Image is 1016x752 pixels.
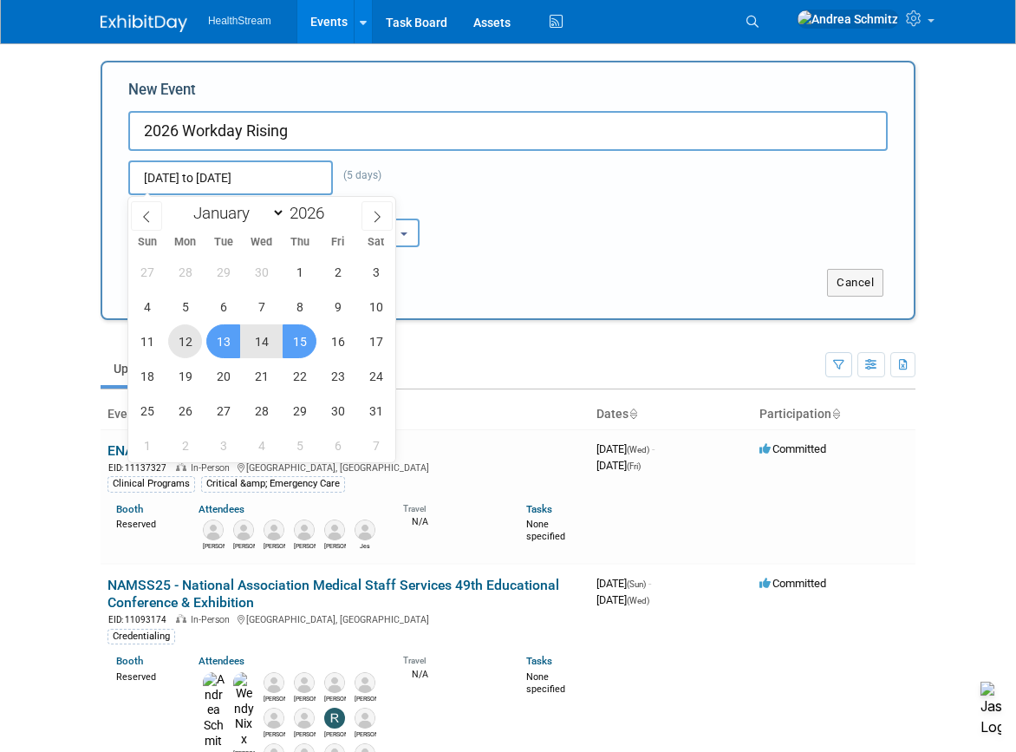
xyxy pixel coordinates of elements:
[831,407,840,421] a: Sort by Participation Type
[128,237,166,248] span: Sun
[244,290,278,324] span: October 7, 2026
[359,255,393,289] span: October 3, 2026
[324,693,346,703] div: Katie Jobst
[203,520,224,540] img: Logan Blackfan
[176,462,186,471] img: In-Person Event
[168,359,202,393] span: October 19, 2026
[130,359,164,393] span: October 18, 2026
[596,442,655,455] span: [DATE]
[206,428,240,462] span: November 3, 2026
[264,729,285,739] div: Joe Deedy
[596,459,641,472] span: [DATE]
[116,515,173,531] div: Reserved
[244,428,278,462] span: November 4, 2026
[324,672,345,693] img: Katie Jobst
[206,255,240,289] span: September 29, 2026
[130,394,164,428] span: October 25, 2026
[403,514,500,528] div: N/A
[285,203,337,223] input: Year
[628,407,637,421] a: Sort by Start Date
[652,442,655,455] span: -
[116,655,143,667] a: Booth
[244,324,278,358] span: October 14, 2026
[130,290,164,324] span: October 4, 2026
[324,520,345,540] img: Kameron Staten
[752,400,915,429] th: Participation
[107,629,175,644] div: Credentialing
[201,476,345,492] div: Critical &amp; Emergency Care
[283,359,316,393] span: October 22, 2026
[359,428,393,462] span: November 7, 2026
[355,672,375,693] img: Jennie Julius
[199,503,244,515] a: Attendees
[294,729,316,739] div: Brianna Gabriel
[108,615,173,624] span: EID: 11093174
[627,461,641,471] span: (Fri)
[283,255,316,289] span: October 1, 2026
[168,324,202,358] span: October 12, 2026
[168,290,202,324] span: October 5, 2026
[186,202,285,224] select: Month
[205,237,243,248] span: Tue
[128,111,888,151] input: Name of Trade Show / Conference
[244,394,278,428] span: October 28, 2026
[206,359,240,393] span: October 20, 2026
[166,237,205,248] span: Mon
[244,359,278,393] span: October 21, 2026
[281,237,319,248] span: Thu
[321,394,355,428] span: October 30, 2026
[116,503,143,515] a: Booth
[243,237,281,248] span: Wed
[130,428,164,462] span: November 1, 2026
[101,15,187,32] img: ExhibitDay
[324,708,345,729] img: Rochelle Celik
[116,668,173,683] div: Reserved
[208,15,271,27] span: HealthStream
[168,428,202,462] span: November 2, 2026
[627,596,649,605] span: (Wed)
[827,269,883,297] button: Cancel
[128,160,333,195] input: Start Date - End Date
[403,498,500,514] div: Travel
[191,614,235,625] span: In-Person
[233,672,255,748] img: Wendy Nixx
[168,255,202,289] span: September 28, 2026
[264,520,284,540] img: Daniela Miranda
[203,540,225,551] div: Logan Blackfan
[283,290,316,324] span: October 8, 2026
[526,519,565,542] span: None specified
[107,611,583,626] div: [GEOGRAPHIC_DATA], [GEOGRAPHIC_DATA]
[264,540,285,551] div: Daniela Miranda
[359,324,393,358] span: October 17, 2026
[321,324,355,358] span: October 16, 2026
[355,729,376,739] div: Amy Kleist
[627,579,646,589] span: (Sun)
[759,577,826,590] span: Committed
[324,729,346,739] div: Rochelle Celik
[264,672,284,693] img: Bryan Robbins
[294,693,316,703] div: Reuben Faber
[264,693,285,703] div: Bryan Robbins
[107,577,559,611] a: NAMSS25 - National Association Medical Staff Services 49th Educational Conference & Exhibition
[526,503,552,515] a: Tasks
[797,10,899,29] img: Andrea Schmitz
[403,667,500,681] div: N/A
[206,324,240,358] span: October 13, 2026
[324,540,346,551] div: Kameron Staten
[107,460,583,474] div: [GEOGRAPHIC_DATA], [GEOGRAPHIC_DATA]
[206,394,240,428] span: October 27, 2026
[355,708,375,729] img: Amy Kleist
[627,445,649,454] span: (Wed)
[199,655,244,667] a: Attendees
[294,708,315,729] img: Brianna Gabriel
[319,237,357,248] span: Fri
[321,255,355,289] span: October 2, 2026
[359,359,393,393] span: October 24, 2026
[294,520,315,540] img: Kimberly Pantoja
[264,708,284,729] img: Joe Deedy
[526,655,552,667] a: Tasks
[294,540,316,551] div: Kimberly Pantoja
[108,463,173,473] span: EID: 11137327
[333,169,381,181] span: (5 days)
[283,394,316,428] span: October 29, 2026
